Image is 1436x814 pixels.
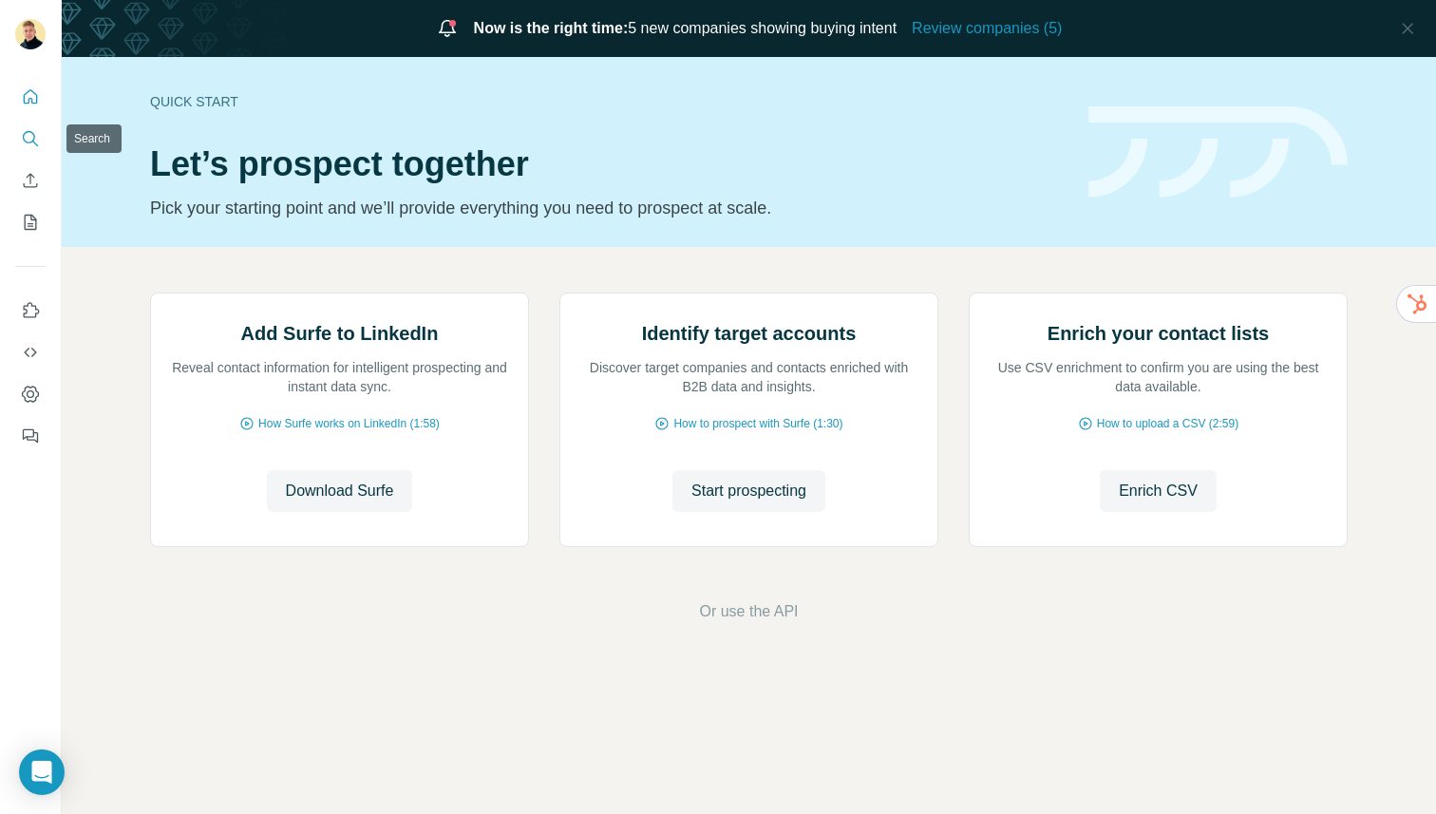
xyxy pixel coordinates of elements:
[267,470,413,512] button: Download Surfe
[1119,480,1198,502] span: Enrich CSV
[474,17,897,40] span: 5 new companies showing buying intent
[1100,470,1217,512] button: Enrich CSV
[286,480,394,502] span: Download Surfe
[1048,320,1269,347] h2: Enrich your contact lists
[15,419,46,453] button: Feedback
[699,600,798,623] button: Or use the API
[150,92,1066,111] div: Quick start
[150,145,1066,183] h1: Let’s prospect together
[15,80,46,114] button: Quick start
[642,320,857,347] h2: Identify target accounts
[15,122,46,156] button: Search
[15,163,46,198] button: Enrich CSV
[989,358,1328,396] p: Use CSV enrichment to confirm you are using the best data available.
[150,195,1066,221] p: Pick your starting point and we’ll provide everything you need to prospect at scale.
[912,17,1062,40] button: Review companies (5)
[15,335,46,369] button: Use Surfe API
[579,358,918,396] p: Discover target companies and contacts enriched with B2B data and insights.
[15,377,46,411] button: Dashboard
[672,470,825,512] button: Start prospecting
[15,19,46,49] img: Avatar
[1097,415,1238,432] span: How to upload a CSV (2:59)
[170,358,509,396] p: Reveal contact information for intelligent prospecting and instant data sync.
[15,293,46,328] button: Use Surfe on LinkedIn
[241,320,439,347] h2: Add Surfe to LinkedIn
[673,415,842,432] span: How to prospect with Surfe (1:30)
[691,480,806,502] span: Start prospecting
[19,749,65,795] div: Open Intercom Messenger
[1088,106,1348,199] img: banner
[258,415,440,432] span: How Surfe works on LinkedIn (1:58)
[15,205,46,239] button: My lists
[474,20,629,36] span: Now is the right time:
